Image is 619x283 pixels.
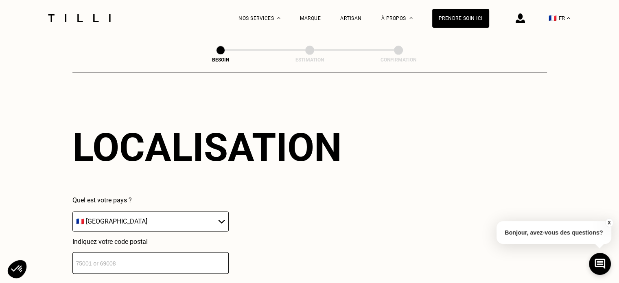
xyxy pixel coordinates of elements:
[72,196,229,204] p: Quel est votre pays ?
[516,13,525,23] img: icône connexion
[340,15,362,21] a: Artisan
[72,252,229,274] input: 75001 or 69008
[549,14,557,22] span: 🇫🇷
[300,15,321,21] a: Marque
[358,57,439,63] div: Confirmation
[409,17,413,19] img: Menu déroulant à propos
[180,57,261,63] div: Besoin
[497,221,611,244] p: Bonjour, avez-vous des questions?
[45,14,114,22] img: Logo du service de couturière Tilli
[277,17,280,19] img: Menu déroulant
[72,238,229,246] p: Indiquez votre code postal
[432,9,489,28] a: Prendre soin ici
[72,125,342,170] div: Localisation
[567,17,570,19] img: menu déroulant
[269,57,350,63] div: Estimation
[605,218,613,227] button: X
